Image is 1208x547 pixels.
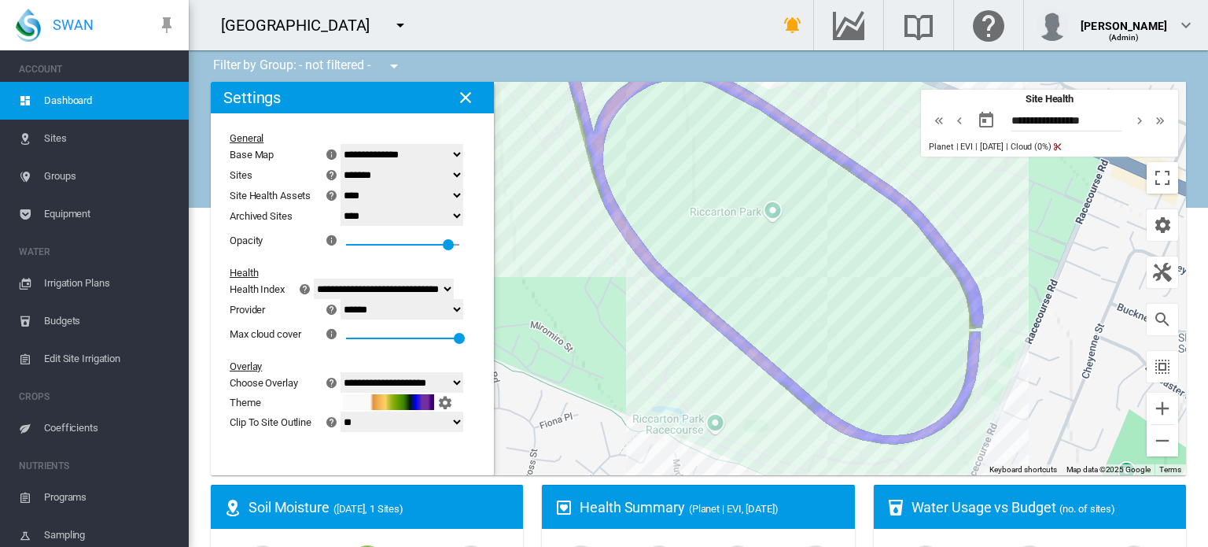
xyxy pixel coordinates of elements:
[44,409,176,447] span: Coefficients
[1153,310,1172,329] md-icon: icon-magnify
[1153,357,1172,376] md-icon: icon-select-all
[44,302,176,340] span: Budgets
[44,195,176,233] span: Equipment
[324,231,343,249] md-icon: icon-information
[830,16,867,35] md-icon: Go to the Data Hub
[1059,503,1115,515] span: (no. of sites)
[1151,111,1169,130] md-icon: icon-chevron-double-right
[456,88,475,107] md-icon: icon-close
[1147,162,1178,194] button: Toggle fullscreen view
[378,50,410,82] button: icon-menu-down
[1026,93,1074,105] span: Site Health
[230,328,301,340] div: Max cloud cover
[19,239,176,264] span: WATER
[230,210,343,222] div: Archived Sites
[321,165,343,184] button: icon-help-circle
[249,497,510,517] div: Soil Moisture
[777,9,808,41] button: icon-bell-ring
[391,16,410,35] md-icon: icon-menu-down
[385,57,403,76] md-icon: icon-menu-down
[221,14,384,36] div: [GEOGRAPHIC_DATA]
[1109,33,1140,42] span: (Admin)
[321,186,343,205] button: icon-help-circle
[44,340,176,378] span: Edit Site Irrigation
[912,497,1173,517] div: Water Usage vs Budget
[783,16,802,35] md-icon: icon-bell-ring
[1147,351,1178,383] button: icon-select-all
[230,235,263,246] div: Opacity
[385,9,416,41] button: icon-menu-down
[1129,111,1150,130] button: icon-chevron-right
[951,111,968,130] md-icon: icon-chevron-left
[230,267,456,279] div: Health
[230,397,343,408] div: Theme
[1159,465,1181,474] a: Terms
[580,497,842,517] div: Health Summary
[294,279,316,298] button: icon-help-circle
[322,412,341,431] md-icon: icon-help-circle
[450,82,481,113] button: icon-close
[322,186,341,205] md-icon: icon-help-circle
[970,105,1002,136] button: md-calendar
[1147,209,1178,241] button: icon-cog
[324,324,343,343] md-icon: icon-information
[44,479,176,516] span: Programs
[321,300,343,319] button: icon-help-circle
[900,16,937,35] md-icon: Search the knowledge base
[434,393,456,412] button: icon-cog
[230,304,265,316] div: Provider
[230,132,456,144] div: General
[19,384,176,409] span: CROPS
[1131,111,1148,130] md-icon: icon-chevron-right
[16,9,41,42] img: SWAN-Landscape-Logo-Colour-drop.png
[19,453,176,479] span: NUTRIENTS
[157,16,176,35] md-icon: icon-pin
[929,142,1051,152] span: Planet | EVI | [DATE] | Cloud (0%)
[436,393,455,412] md-icon: icon-cog
[1147,425,1178,456] button: Zoom out
[230,416,311,428] div: Clip To Site Outline
[44,157,176,195] span: Groups
[230,377,298,389] div: Choose Overlay
[333,503,403,515] span: ([DATE], 1 Sites)
[230,360,456,372] div: Overlay
[1081,12,1167,28] div: [PERSON_NAME]
[53,15,94,35] span: SWAN
[886,498,905,517] md-icon: icon-cup-water
[1177,16,1195,35] md-icon: icon-chevron-down
[324,145,343,164] md-icon: icon-information
[1147,304,1178,335] button: icon-magnify
[223,88,281,107] h2: Settings
[322,165,341,184] md-icon: icon-help-circle
[1153,216,1172,235] md-icon: icon-cog
[554,498,573,517] md-icon: icon-heart-box-outline
[989,464,1057,475] button: Keyboard shortcuts
[1147,393,1178,424] button: Zoom in
[230,169,252,181] div: Sites
[1150,111,1170,130] button: icon-chevron-double-right
[230,149,274,161] div: Base Map
[44,82,176,120] span: Dashboard
[970,16,1007,35] md-icon: Click here for help
[296,279,315,298] md-icon: icon-help-circle
[44,264,176,302] span: Irrigation Plans
[322,300,341,319] md-icon: icon-help-circle
[19,57,176,82] span: ACCOUNT
[929,111,949,130] button: icon-chevron-double-left
[223,498,242,517] md-icon: icon-map-marker-radius
[930,111,948,130] md-icon: icon-chevron-double-left
[321,412,343,431] button: icon-help-circle
[201,50,414,82] div: Filter by Group: - not filtered -
[949,111,970,130] button: icon-chevron-left
[44,120,176,157] span: Sites
[322,373,341,392] md-icon: icon-help-circle
[321,373,343,392] button: icon-help-circle
[1051,141,1063,153] md-icon: icon-content-cut
[689,503,779,515] span: (Planet | EVI, [DATE])
[1066,465,1151,474] span: Map data ©2025 Google
[230,283,285,295] div: Health Index
[1037,9,1068,41] img: profile.jpg
[230,190,311,201] div: Site Health Assets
